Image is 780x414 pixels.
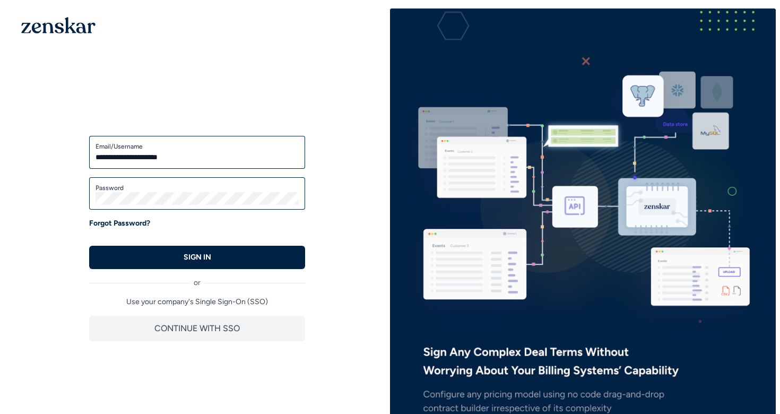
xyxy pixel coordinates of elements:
[21,17,96,33] img: 1OGAJ2xQqyY4LXKgY66KYq0eOWRCkrZdAb3gUhuVAqdWPZE9SRJmCz+oDMSn4zDLXe31Ii730ItAGKgCKgCCgCikA4Av8PJUP...
[89,218,150,229] a: Forgot Password?
[96,184,299,192] label: Password
[89,297,305,307] p: Use your company's Single Sign-On (SSO)
[89,316,305,341] button: CONTINUE WITH SSO
[89,246,305,269] button: SIGN IN
[96,142,299,151] label: Email/Username
[184,252,211,263] p: SIGN IN
[89,269,305,288] div: or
